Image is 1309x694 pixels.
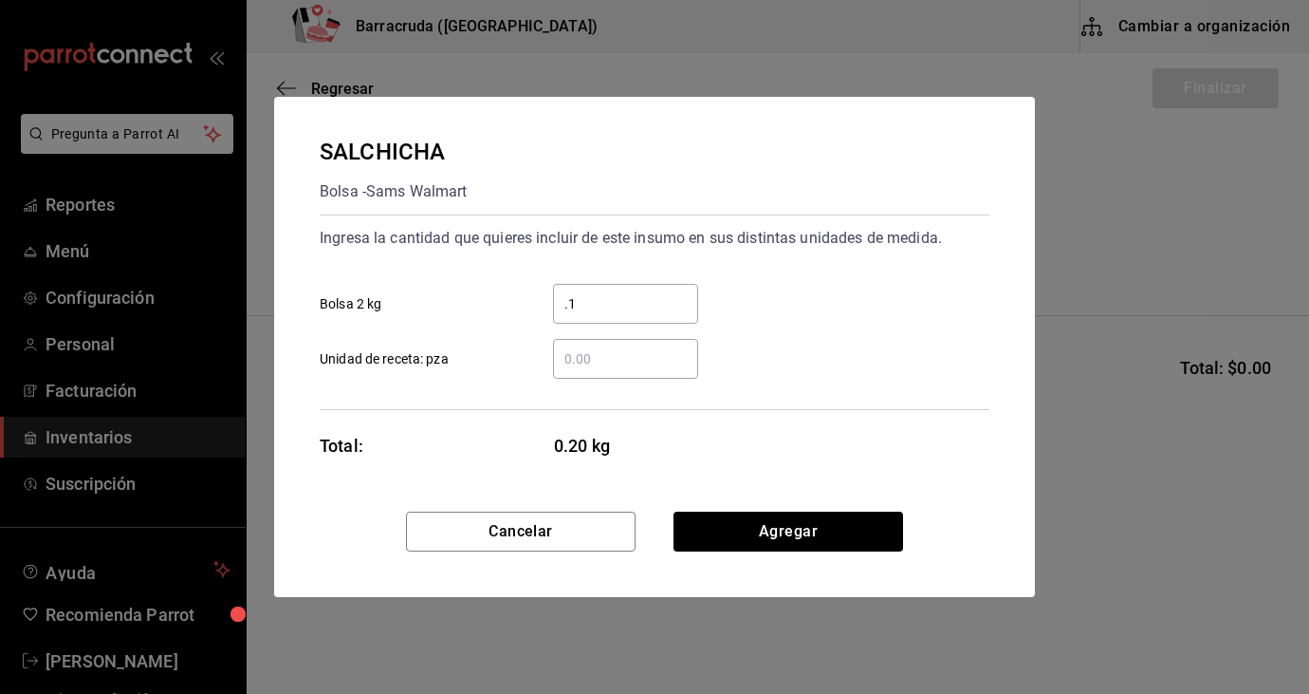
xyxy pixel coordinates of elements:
input: Unidad de receta: pza [553,347,698,370]
span: 0.20 kg [554,433,699,459]
div: Total: [320,433,363,459]
span: Unidad de receta: pza [320,349,449,369]
input: Bolsa 2 kg [553,292,698,315]
div: Ingresa la cantidad que quieres incluir de este insumo en sus distintas unidades de medida. [320,223,989,253]
div: SALCHICHA [320,135,468,169]
button: Agregar [673,512,903,552]
span: Bolsa 2 kg [320,294,381,314]
div: Bolsa - Sams Walmart [320,177,468,207]
button: Cancelar [406,512,636,552]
